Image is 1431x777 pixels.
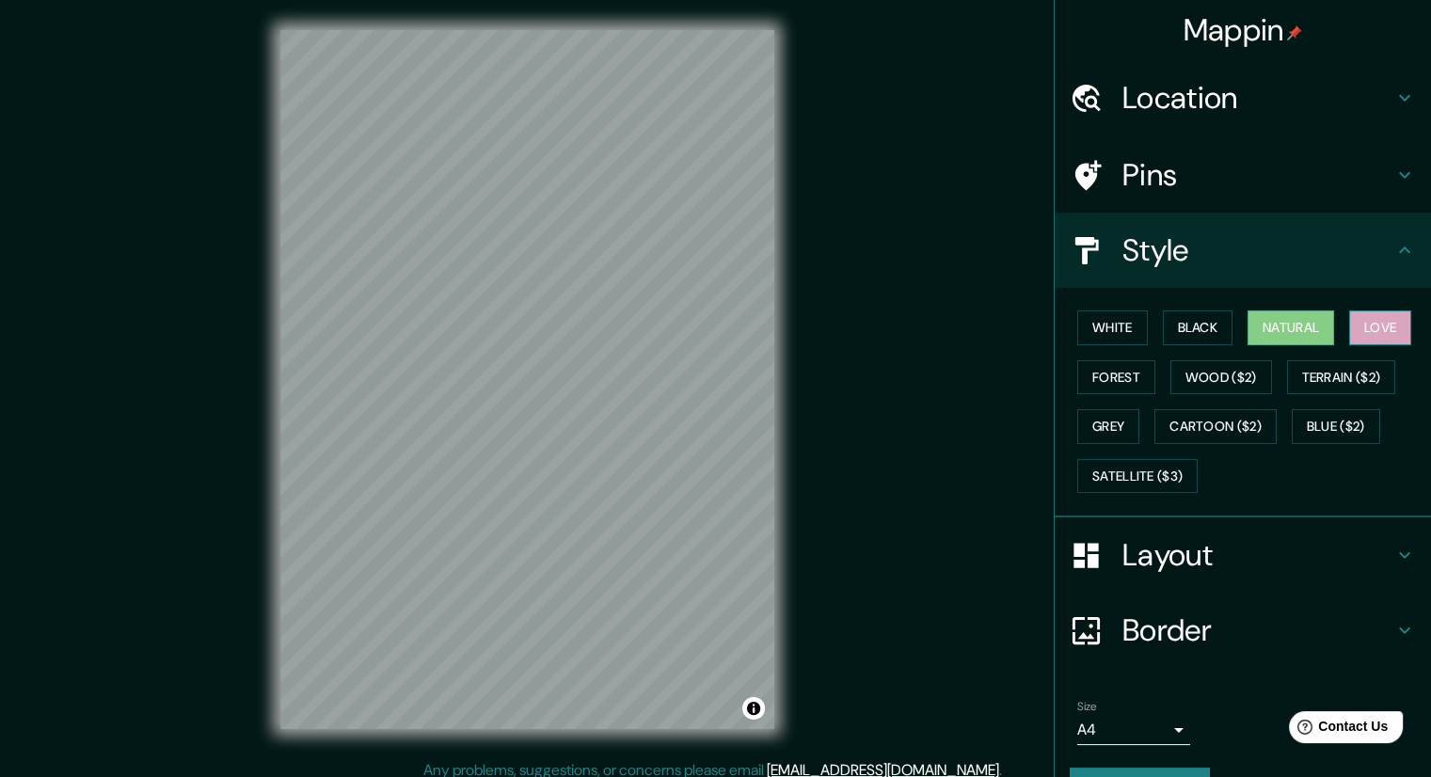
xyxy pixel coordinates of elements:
[1122,231,1393,269] h4: Style
[1122,611,1393,649] h4: Border
[1184,11,1303,49] h4: Mappin
[1055,213,1431,288] div: Style
[1163,310,1233,345] button: Black
[1077,409,1139,444] button: Grey
[1122,536,1393,574] h4: Layout
[1287,360,1396,395] button: Terrain ($2)
[1170,360,1272,395] button: Wood ($2)
[280,30,774,729] canvas: Map
[1349,310,1411,345] button: Love
[1055,137,1431,213] div: Pins
[1055,517,1431,593] div: Layout
[1154,409,1277,444] button: Cartoon ($2)
[1287,25,1302,40] img: pin-icon.png
[1122,156,1393,194] h4: Pins
[1077,310,1148,345] button: White
[1055,593,1431,668] div: Border
[1077,699,1097,715] label: Size
[1077,459,1198,494] button: Satellite ($3)
[1055,60,1431,135] div: Location
[1264,704,1410,756] iframe: Help widget launcher
[742,697,765,720] button: Toggle attribution
[1248,310,1334,345] button: Natural
[1122,79,1393,117] h4: Location
[1292,409,1380,444] button: Blue ($2)
[1077,715,1190,745] div: A4
[1077,360,1155,395] button: Forest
